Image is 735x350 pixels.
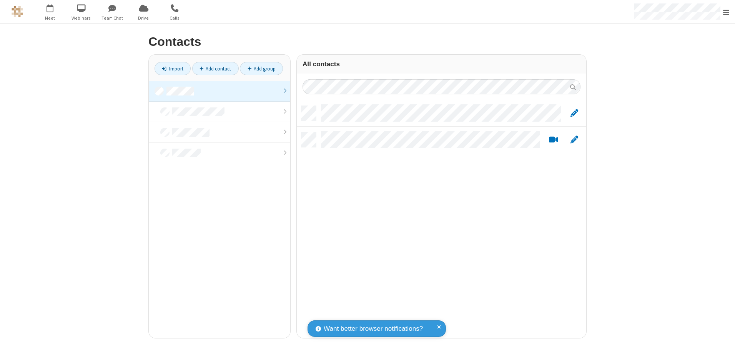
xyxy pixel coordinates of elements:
img: QA Selenium DO NOT DELETE OR CHANGE [12,6,23,17]
a: Add group [240,62,283,75]
button: Edit [567,109,582,118]
h2: Contacts [148,35,587,49]
span: Drive [129,15,158,22]
h3: All contacts [303,60,580,68]
span: Team Chat [98,15,127,22]
a: Import [155,62,191,75]
a: Add contact [192,62,239,75]
span: Want better browser notifications? [324,324,423,334]
div: grid [297,100,586,338]
span: Webinars [67,15,96,22]
button: Start a video meeting [546,135,561,145]
button: Edit [567,135,582,145]
span: Meet [36,15,65,22]
span: Calls [160,15,189,22]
